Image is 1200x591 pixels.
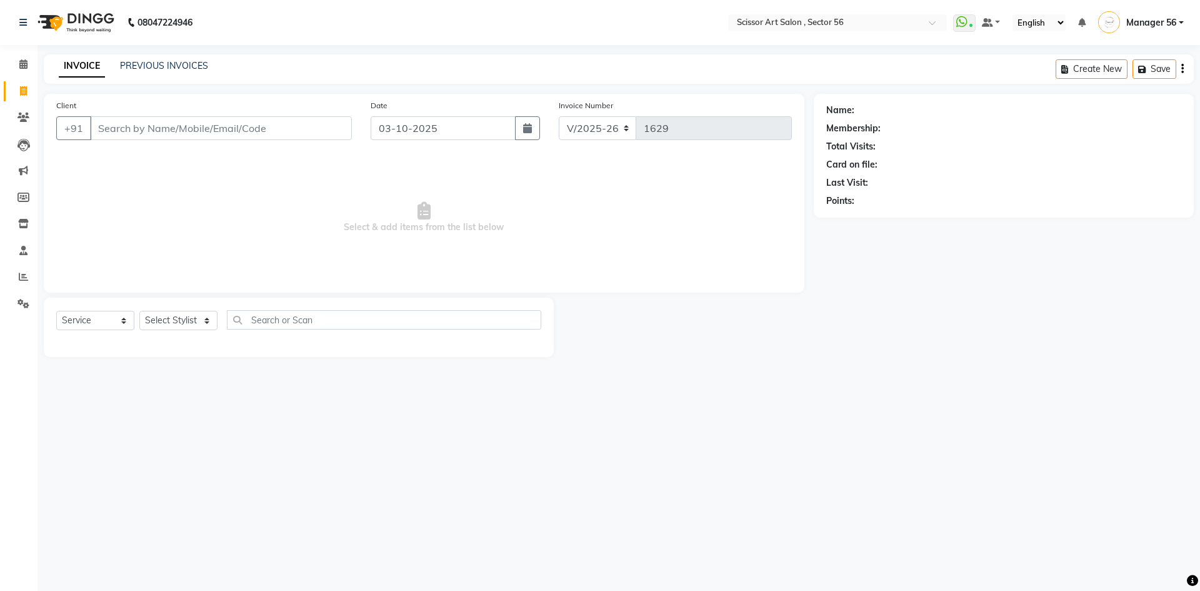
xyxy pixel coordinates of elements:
[826,158,877,171] div: Card on file:
[32,5,117,40] img: logo
[56,100,76,111] label: Client
[559,100,613,111] label: Invoice Number
[120,60,208,71] a: PREVIOUS INVOICES
[56,155,792,280] span: Select & add items from the list below
[227,310,541,330] input: Search or Scan
[1098,11,1120,33] img: Manager 56
[826,104,854,117] div: Name:
[826,194,854,208] div: Points:
[371,100,387,111] label: Date
[826,140,876,153] div: Total Visits:
[1132,59,1176,79] button: Save
[826,122,881,135] div: Membership:
[1056,59,1127,79] button: Create New
[137,5,192,40] b: 08047224946
[56,116,91,140] button: +91
[90,116,352,140] input: Search by Name/Mobile/Email/Code
[1126,16,1176,29] span: Manager 56
[59,55,105,78] a: INVOICE
[826,176,868,189] div: Last Visit:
